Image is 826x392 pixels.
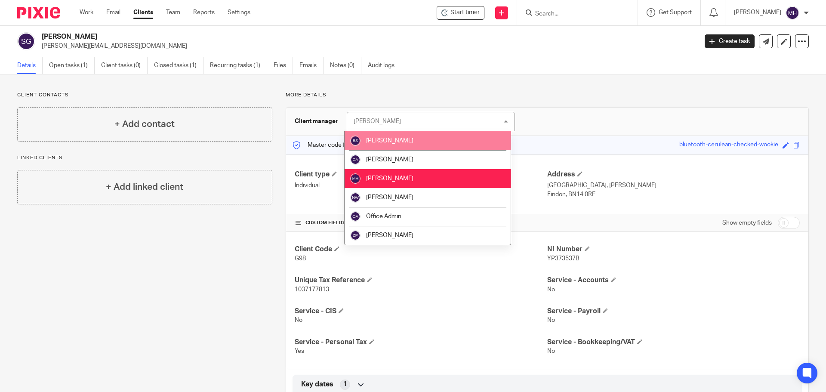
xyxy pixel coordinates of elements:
a: Work [80,8,93,17]
span: No [547,348,555,354]
span: No [295,317,302,323]
a: Create task [705,34,755,48]
img: Pixie [17,7,60,19]
img: svg%3E [17,32,35,50]
span: Key dates [301,380,333,389]
h4: Client type [295,170,547,179]
span: 1037177813 [295,287,329,293]
span: G98 [295,256,306,262]
span: No [547,287,555,293]
span: Yes [295,348,304,354]
img: svg%3E [350,136,361,146]
h4: Service - Payroll [547,307,800,316]
img: svg%3E [350,192,361,203]
a: Files [274,57,293,74]
a: Notes (0) [330,57,361,74]
p: Master code for secure communications and files [293,141,441,149]
span: YP373537B [547,256,579,262]
img: svg%3E [350,211,361,222]
span: [PERSON_NAME] [366,232,413,238]
p: [PERSON_NAME] [734,8,781,17]
a: Team [166,8,180,17]
a: Recurring tasks (1) [210,57,267,74]
a: Reports [193,8,215,17]
img: svg%3E [350,230,361,241]
a: Open tasks (1) [49,57,95,74]
p: More details [286,92,809,99]
h3: Client manager [295,117,338,126]
h4: Service - Bookkeeping/VAT [547,338,800,347]
img: svg%3E [350,154,361,165]
span: [PERSON_NAME] [366,194,413,201]
input: Search [534,10,612,18]
h4: CUSTOM FIELDS [295,219,547,226]
a: Audit logs [368,57,401,74]
p: Client contacts [17,92,272,99]
p: [PERSON_NAME][EMAIL_ADDRESS][DOMAIN_NAME] [42,42,692,50]
span: Office Admin [366,213,401,219]
span: [PERSON_NAME] [366,157,413,163]
div: [PERSON_NAME] [354,118,401,124]
img: svg%3E [786,6,799,20]
h4: Service - Personal Tax [295,338,547,347]
a: Emails [299,57,324,74]
span: Get Support [659,9,692,15]
a: Clients [133,8,153,17]
p: Linked clients [17,154,272,161]
span: 1 [343,380,347,389]
h4: Address [547,170,800,179]
span: No [547,317,555,323]
p: Individual [295,181,547,190]
h4: NI Number [547,245,800,254]
a: Email [106,8,120,17]
label: Show empty fields [722,219,772,227]
a: Settings [228,8,250,17]
span: [PERSON_NAME] [366,138,413,144]
h4: Unique Tax Reference [295,276,547,285]
span: [PERSON_NAME] [366,176,413,182]
div: bluetooth-cerulean-checked-wookie [679,140,778,150]
a: Client tasks (0) [101,57,148,74]
p: Findon, BN14 0RE [547,190,800,199]
h4: Service - Accounts [547,276,800,285]
a: Details [17,57,43,74]
span: Start timer [450,8,480,17]
p: [GEOGRAPHIC_DATA], [PERSON_NAME] [547,181,800,190]
h4: Client Code [295,245,547,254]
div: Susan Gamble [437,6,484,20]
h2: [PERSON_NAME] [42,32,562,41]
a: Closed tasks (1) [154,57,203,74]
h4: + Add linked client [106,180,183,194]
img: svg%3E [350,173,361,184]
h4: + Add contact [114,117,175,131]
h4: Service - CIS [295,307,547,316]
